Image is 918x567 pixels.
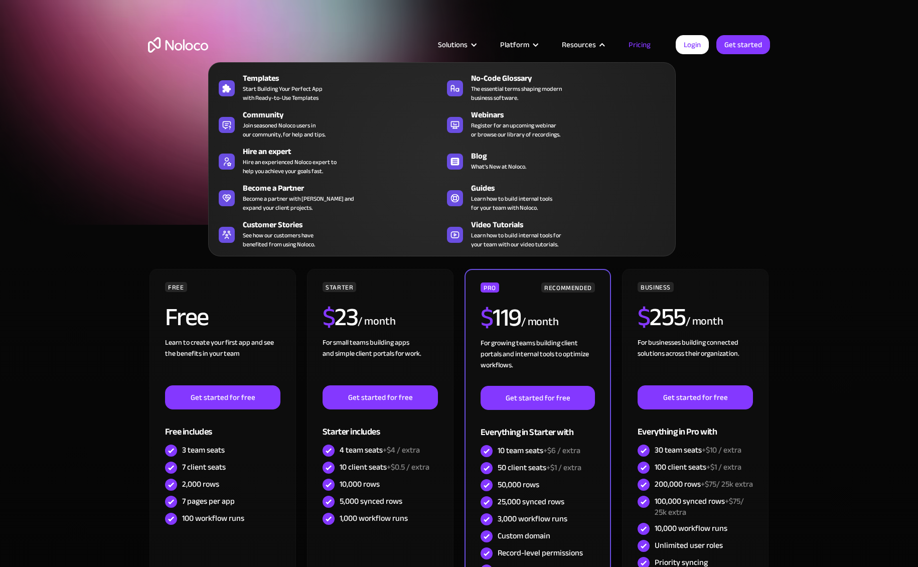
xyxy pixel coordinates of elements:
[686,314,723,330] div: / month
[165,385,280,409] a: Get started for free
[340,496,402,507] div: 5,000 synced rows
[546,460,581,475] span: +$1 / extra
[442,107,670,141] a: WebinarsRegister for an upcoming webinaror browse our library of recordings.
[481,410,595,443] div: Everything in Starter with
[340,479,380,490] div: 10,000 rows
[488,38,549,51] div: Platform
[471,194,552,212] span: Learn how to build internal tools for your team with Noloco.
[655,523,727,534] div: 10,000 workflow runs
[471,162,526,171] span: What's New at Noloco.
[323,305,358,330] h2: 23
[481,338,595,386] div: For growing teams building client portals and internal tools to optimize workflows.
[340,462,429,473] div: 10 client seats
[498,547,583,558] div: Record-level permissions
[340,513,408,524] div: 1,000 workflow runs
[498,445,580,456] div: 10 team seats
[442,217,670,251] a: Video TutorialsLearn how to build internal tools foryour team with our video tutorials.
[543,443,580,458] span: +$6 / extra
[214,144,442,178] a: Hire an expertHire an experienced Noloco expert tohelp you achieve your goals fast.
[323,409,438,442] div: Starter includes
[481,282,499,293] div: PRO
[655,479,753,490] div: 200,000 rows
[214,180,442,214] a: Become a PartnerBecome a partner with [PERSON_NAME] andexpand your client projects.
[498,513,567,524] div: 3,000 workflow runs
[638,409,753,442] div: Everything in Pro with
[182,462,226,473] div: 7 client seats
[471,121,560,139] span: Register for an upcoming webinar or browse our library of recordings.
[442,180,670,214] a: GuidesLearn how to build internal toolsfor your team with Noloco.
[471,84,562,102] span: The essential terms shaping modern business software.
[471,72,675,84] div: No-Code Glossary
[498,479,539,490] div: 50,000 rows
[442,70,670,104] a: No-Code GlossaryThe essential terms shaping modernbusiness software.
[702,443,741,458] span: +$10 / extra
[500,38,529,51] div: Platform
[541,282,595,293] div: RECOMMENDED
[498,462,581,473] div: 50 client seats
[214,70,442,104] a: TemplatesStart Building Your Perfect Appwith Ready-to-Use Templates
[655,462,741,473] div: 100 client seats
[521,314,559,330] div: / month
[562,38,596,51] div: Resources
[323,385,438,409] a: Get started for free
[214,217,442,251] a: Customer StoriesSee how our customers havebenefited from using Noloco.
[323,337,438,385] div: For small teams building apps and simple client portals for work. ‍
[638,294,650,341] span: $
[208,48,676,256] nav: Resources
[638,337,753,385] div: For businesses building connected solutions across their organization. ‍
[243,158,337,176] div: Hire an experienced Noloco expert to help you achieve your goals fast.
[243,182,446,194] div: Become a Partner
[148,37,208,53] a: home
[655,496,753,518] div: 100,000 synced rows
[243,231,315,249] span: See how our customers have benefited from using Noloco.
[182,496,235,507] div: 7 pages per app
[182,479,219,490] div: 2,000 rows
[471,231,561,249] span: Learn how to build internal tools for your team with our video tutorials.
[438,38,468,51] div: Solutions
[383,443,420,458] span: +$4 / extra
[638,305,686,330] h2: 255
[471,182,675,194] div: Guides
[165,282,187,292] div: FREE
[182,445,225,456] div: 3 team seats
[340,445,420,456] div: 4 team seats
[481,294,493,341] span: $
[616,38,663,51] a: Pricing
[442,144,670,178] a: BlogWhat's New at Noloco.
[243,109,446,121] div: Community
[549,38,616,51] div: Resources
[243,84,323,102] span: Start Building Your Perfect App with Ready-to-Use Templates
[701,477,753,492] span: +$75/ 25k extra
[655,540,723,551] div: Unlimited user roles
[165,337,280,385] div: Learn to create your first app and see the benefits in your team ‍
[676,35,709,54] a: Login
[498,530,550,541] div: Custom domain
[706,460,741,475] span: +$1 / extra
[716,35,770,54] a: Get started
[243,194,354,212] div: Become a partner with [PERSON_NAME] and expand your client projects.
[638,282,674,292] div: BUSINESS
[165,409,280,442] div: Free includes
[387,460,429,475] span: +$0.5 / extra
[425,38,488,51] div: Solutions
[471,109,675,121] div: Webinars
[214,107,442,141] a: CommunityJoin seasoned Noloco users inour community, for help and tips.
[481,386,595,410] a: Get started for free
[471,219,675,231] div: Video Tutorials
[148,85,770,115] h1: A plan for organizations of all sizes
[655,445,741,456] div: 30 team seats
[165,305,209,330] h2: Free
[358,314,395,330] div: / month
[243,72,446,84] div: Templates
[243,121,326,139] span: Join seasoned Noloco users in our community, for help and tips.
[481,305,521,330] h2: 119
[655,494,744,520] span: +$75/ 25k extra
[243,219,446,231] div: Customer Stories
[182,513,244,524] div: 100 workflow runs
[323,282,356,292] div: STARTER
[638,385,753,409] a: Get started for free
[323,294,335,341] span: $
[498,496,564,507] div: 25,000 synced rows
[243,146,446,158] div: Hire an expert
[471,150,675,162] div: Blog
